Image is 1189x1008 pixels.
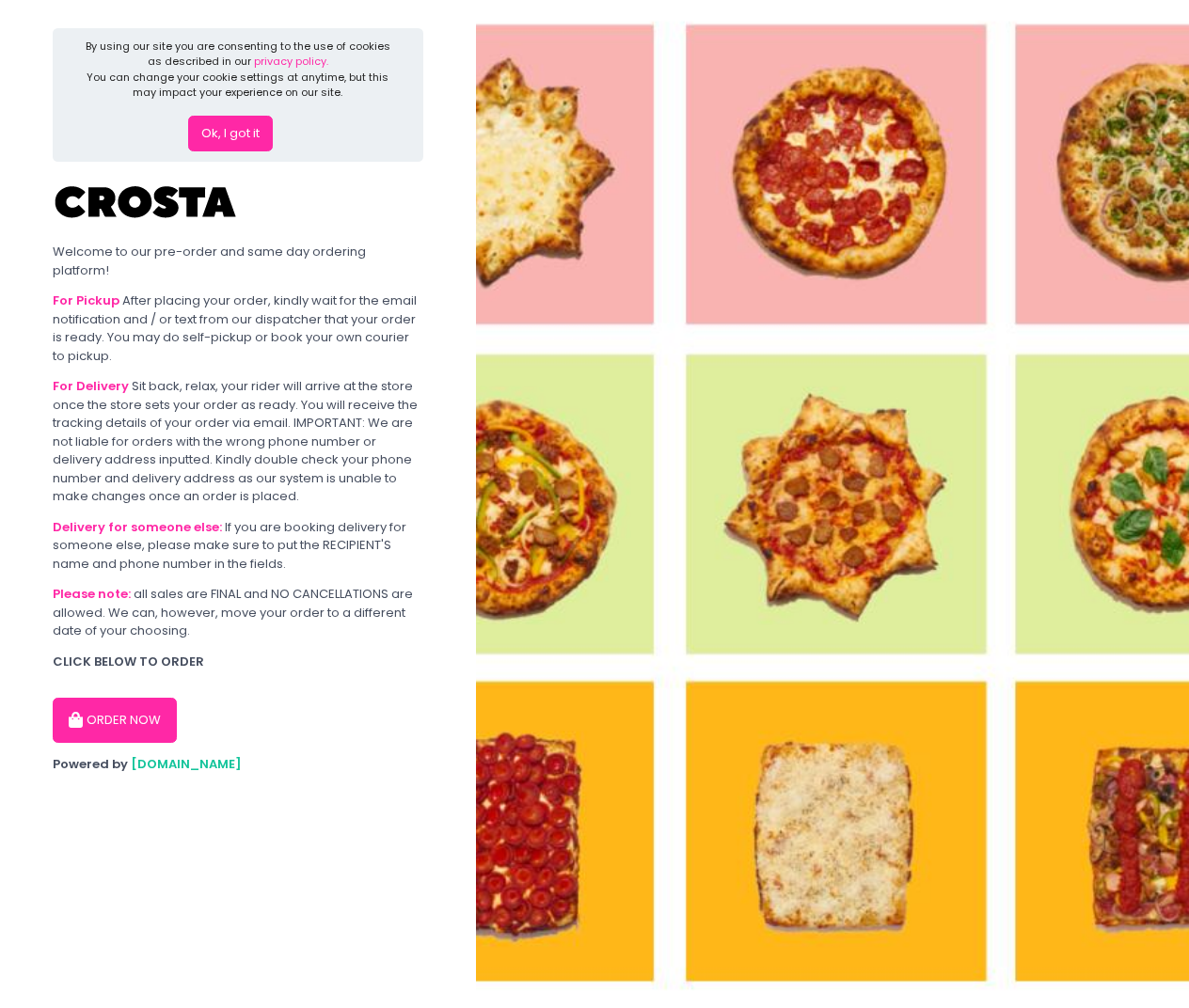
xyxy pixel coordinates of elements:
div: Sit back, relax, your rider will arrive at the store once the store sets your order as ready. You... [53,377,423,506]
div: After placing your order, kindly wait for the email notification and / or text from our dispatche... [53,291,423,365]
div: CLICK BELOW TO ORDER [53,653,423,671]
b: Delivery for someone else: [53,518,222,536]
button: ORDER NOW [53,698,177,743]
b: Please note: [53,585,131,603]
div: Powered by [53,755,423,774]
a: [DOMAIN_NAME] [131,755,242,773]
button: Ok, I got it [188,116,273,151]
a: privacy policy. [254,54,328,69]
b: For Delivery [53,377,129,395]
b: For Pickup [53,291,119,309]
div: Welcome to our pre-order and same day ordering platform! [53,243,423,279]
div: all sales are FINAL and NO CANCELLATIONS are allowed. We can, however, move your order to a diffe... [53,585,423,640]
img: Crosta Pizzeria [53,174,241,230]
div: If you are booking delivery for someone else, please make sure to put the RECIPIENT'S name and ph... [53,518,423,574]
div: By using our site you are consenting to the use of cookies as described in our You can change you... [85,39,392,101]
